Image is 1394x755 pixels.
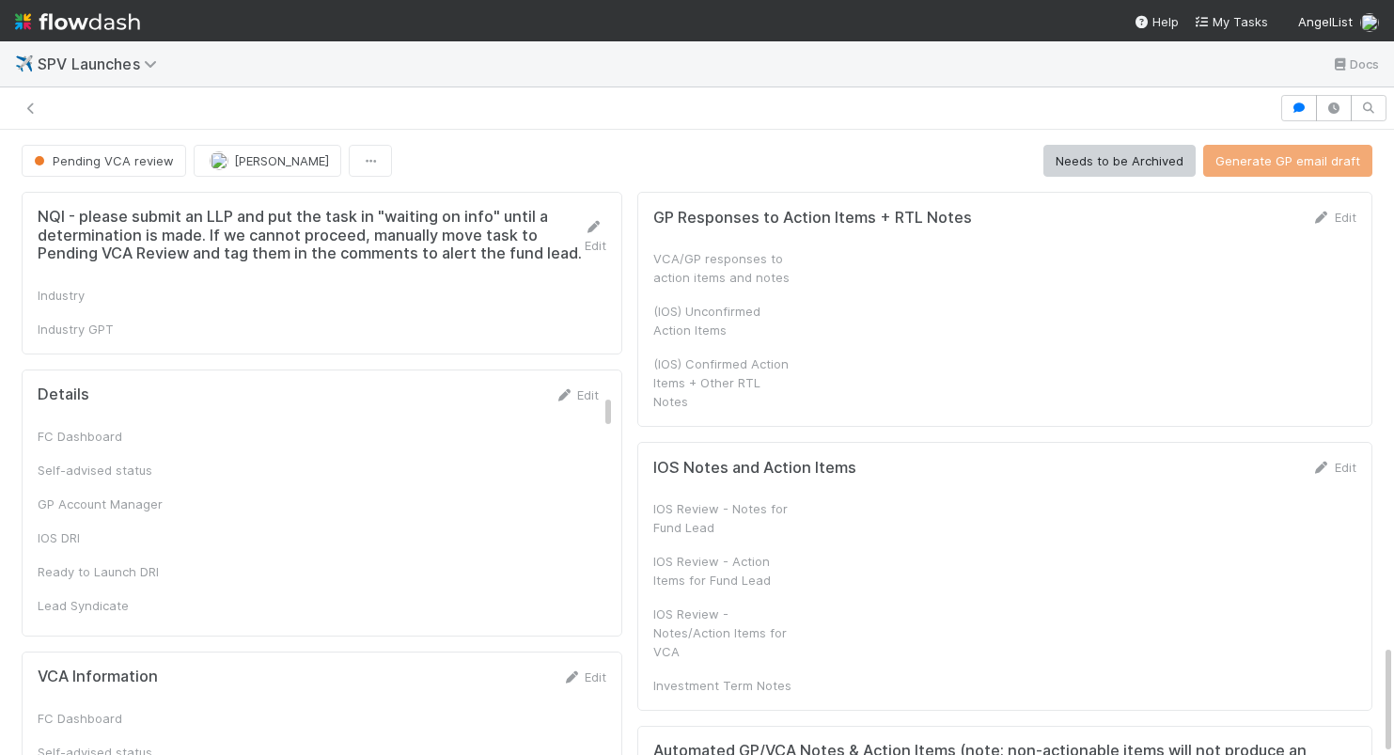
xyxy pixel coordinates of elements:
img: avatar_ac990a78-52d7-40f8-b1fe-cbbd1cda261e.png [210,151,228,170]
span: My Tasks [1194,14,1268,29]
div: Industry [38,286,179,305]
div: Industry GPT [38,320,179,338]
h5: Details [38,385,89,404]
button: Generate GP email draft [1203,145,1372,177]
a: Edit [584,219,606,253]
div: (IOS) Unconfirmed Action Items [653,302,794,339]
a: Edit [1312,460,1356,475]
div: Investment Term Notes [653,676,794,695]
div: GP Account Manager [38,495,179,513]
span: SPV Launches [38,55,166,73]
span: ✈️ [15,55,34,71]
a: Edit [555,387,599,402]
div: Self-advised status [38,461,179,480]
h5: IOS Notes and Action Items [653,459,856,478]
div: Help [1134,12,1179,31]
div: (IOS) Confirmed Action Items + Other RTL Notes [653,354,794,411]
div: FC Dashboard [38,709,179,728]
img: logo-inverted-e16ddd16eac7371096b0.svg [15,6,140,38]
h5: GP Responses to Action Items + RTL Notes [653,209,972,228]
button: [PERSON_NAME] [194,145,341,177]
div: IOS DRI [38,528,179,547]
a: My Tasks [1194,12,1268,31]
button: Needs to be Archived [1043,145,1196,177]
div: Lead Syndicate [38,596,179,615]
a: Edit [1312,210,1356,225]
div: IOS Review - Action Items for Fund Lead [653,552,794,590]
div: Ready to Launch DRI [38,562,179,581]
div: FC Dashboard [38,427,179,446]
div: VCA/GP responses to action items and notes [653,249,794,287]
h5: NQI - please submit an LLP and put the task in "waiting on info" until a determination is made. I... [38,208,584,263]
span: [PERSON_NAME] [234,153,329,168]
div: IOS Review - Notes for Fund Lead [653,499,794,537]
h5: VCA Information [38,668,158,686]
div: IOS Review - Notes/Action Items for VCA [653,605,794,661]
a: Docs [1331,53,1379,75]
a: Edit [562,669,606,684]
span: AngelList [1298,14,1353,29]
img: avatar_b5be9b1b-4537-4870-b8e7-50cc2287641b.png [1360,13,1379,32]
